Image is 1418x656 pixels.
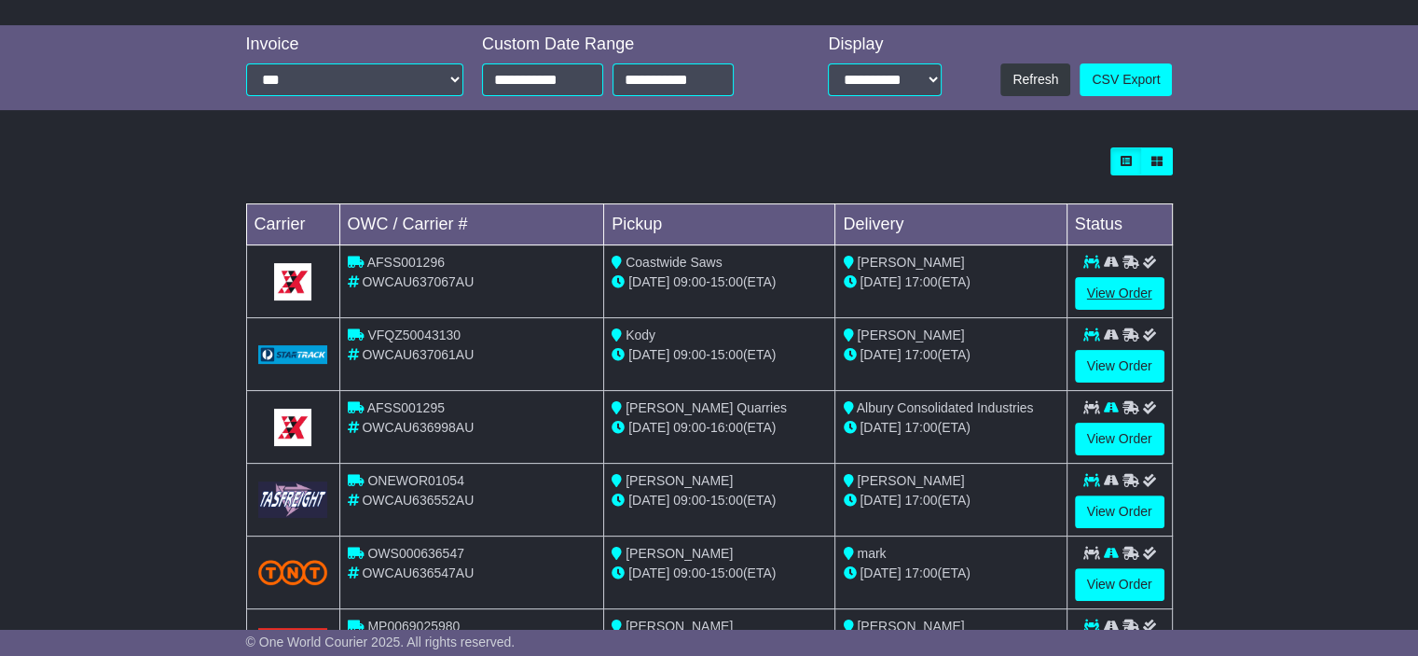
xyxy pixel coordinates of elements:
td: OWC / Carrier # [339,204,604,245]
img: GetCarrierServiceLogo [258,482,328,518]
span: 09:00 [673,347,706,362]
div: (ETA) [843,272,1058,292]
a: View Order [1075,350,1164,383]
span: [PERSON_NAME] [857,328,964,342]
span: [PERSON_NAME] [626,473,733,488]
span: 15:00 [710,565,743,580]
span: 15:00 [710,347,743,362]
span: OWCAU636552AU [362,493,474,508]
td: Pickup [604,204,835,245]
span: 17:00 [904,565,937,580]
a: View Order [1075,423,1164,455]
span: 09:00 [673,274,706,289]
span: [DATE] [628,347,669,362]
span: 09:00 [673,420,706,435]
span: OWS000636547 [367,546,464,561]
div: (ETA) [843,564,1058,583]
span: Coastwide Saws [626,255,723,270]
span: 15:00 [710,493,743,508]
span: Kody [626,328,655,342]
span: OWCAU636998AU [362,420,474,435]
span: 17:00 [904,493,937,508]
div: (ETA) [843,345,1058,365]
span: [PERSON_NAME] [857,473,964,488]
span: OWCAU637067AU [362,274,474,289]
img: TNT_Domestic.png [258,560,328,585]
img: GetCarrierServiceLogo [274,263,311,300]
span: [PERSON_NAME] [626,619,733,634]
div: (ETA) [843,418,1058,438]
img: GetCarrierServiceLogo [274,409,311,446]
div: (ETA) [843,491,1058,510]
span: mark [857,546,886,561]
div: - (ETA) [612,564,827,583]
span: [DATE] [628,274,669,289]
img: GetCarrierServiceLogo [258,345,328,364]
a: CSV Export [1080,63,1172,96]
span: [DATE] [860,565,901,580]
span: [PERSON_NAME] [626,546,733,561]
a: View Order [1075,495,1164,528]
span: [DATE] [628,493,669,508]
span: Albury Consolidated Industries [857,400,1034,415]
span: 09:00 [673,493,706,508]
div: - (ETA) [612,418,827,438]
span: [DATE] [860,347,901,362]
span: 17:00 [904,347,937,362]
span: 15:00 [710,274,743,289]
td: Carrier [246,204,339,245]
span: 16:00 [710,420,743,435]
span: [DATE] [860,420,901,435]
span: [DATE] [860,274,901,289]
span: [DATE] [628,565,669,580]
div: Invoice [246,35,464,55]
span: [DATE] [860,493,901,508]
div: Custom Date Range [482,35,778,55]
span: OWCAU636547AU [362,565,474,580]
span: [PERSON_NAME] Quarries [626,400,787,415]
td: Status [1067,204,1172,245]
div: - (ETA) [612,491,827,510]
div: - (ETA) [612,272,827,292]
span: 17:00 [904,274,937,289]
span: AFSS001295 [367,400,445,415]
div: Display [828,35,942,55]
span: VFQZ50043130 [367,328,461,342]
span: ONEWOR01054 [367,473,463,488]
span: OWCAU637061AU [362,347,474,362]
span: [PERSON_NAME] [857,619,964,634]
a: View Order [1075,277,1164,310]
span: AFSS001296 [367,255,445,270]
span: © One World Courier 2025. All rights reserved. [246,635,516,649]
a: View Order [1075,568,1164,601]
div: - (ETA) [612,345,827,365]
span: 17:00 [904,420,937,435]
button: Refresh [1000,63,1070,96]
td: Delivery [835,204,1067,245]
span: [PERSON_NAME] [857,255,964,270]
span: 09:00 [673,565,706,580]
span: [DATE] [628,420,669,435]
span: MP0069025980 [367,619,460,634]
